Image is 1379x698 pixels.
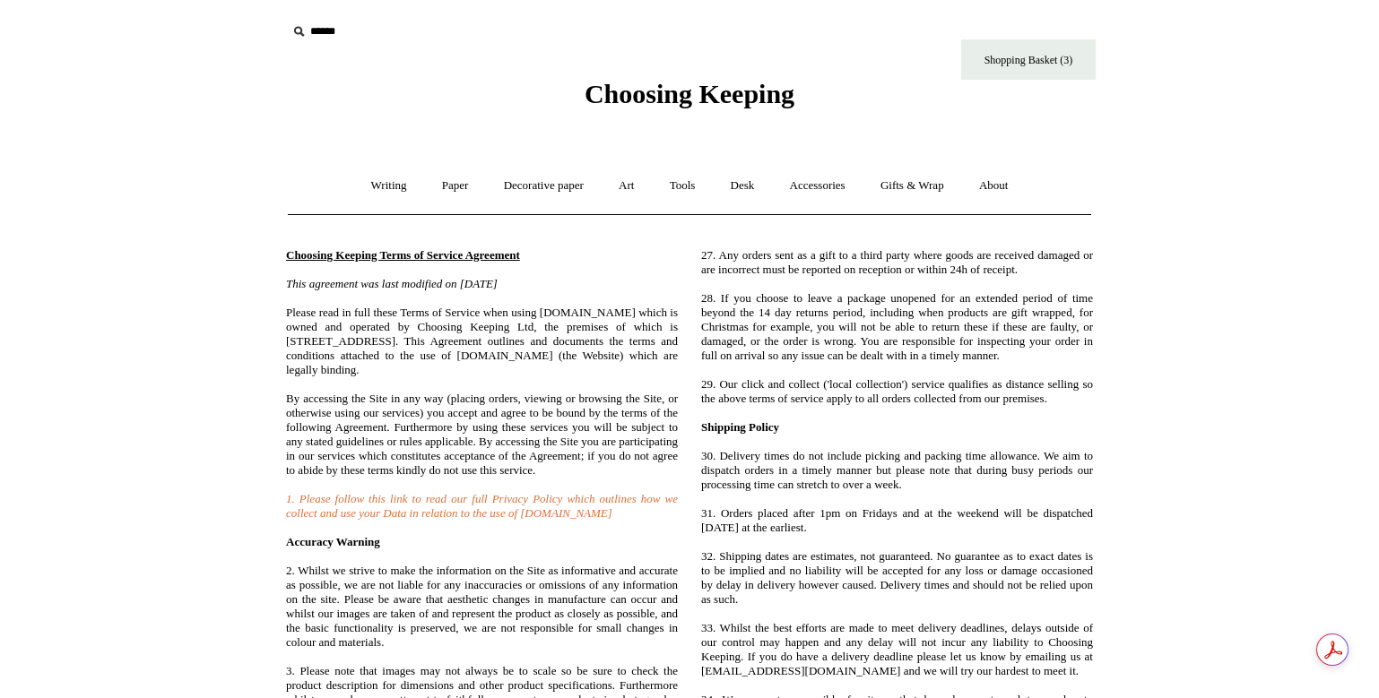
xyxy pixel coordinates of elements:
[715,162,771,210] a: Desk
[864,162,960,210] a: Gifts & Wrap
[286,277,498,290] i: This agreement was last modified on [DATE]
[963,162,1025,210] a: About
[961,39,1096,80] a: Shopping Basket (3)
[701,420,779,434] span: Shipping Policy
[654,162,712,210] a: Tools
[488,162,600,210] a: Decorative paper
[286,248,520,262] span: Choosing Keeping Terms of Service Agreement
[286,535,380,548] span: Accuracy Warning
[603,162,650,210] a: Art
[585,93,794,106] a: Choosing Keeping
[286,492,678,520] a: 1. Please follow this link to read our full Privacy Policy which outlines how we collect and use ...
[774,162,862,210] a: Accessories
[355,162,423,210] a: Writing
[585,79,794,108] span: Choosing Keeping
[426,162,485,210] a: Paper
